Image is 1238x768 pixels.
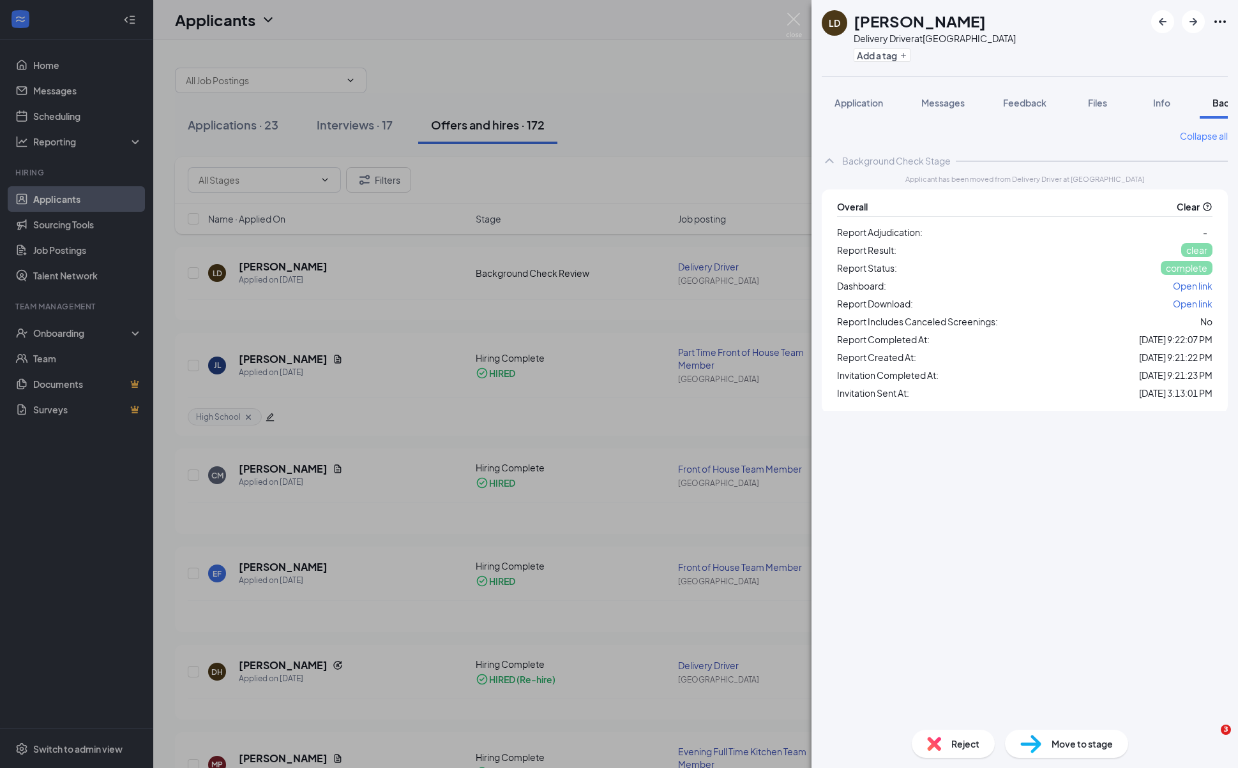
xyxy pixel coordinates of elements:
[854,48,910,62] button: PlusAdd a tag
[1202,202,1212,212] svg: QuestionInfo
[1139,386,1212,400] span: [DATE] 3:13:01 PM
[837,225,923,239] span: Report Adjudication:
[1151,10,1174,33] button: ArrowLeftNew
[837,350,916,364] span: Report Created At:
[837,297,913,311] span: Report Download:
[1200,314,1212,329] div: No
[1173,279,1212,293] a: Open link
[1186,244,1207,256] span: clear
[854,10,986,32] h1: [PERSON_NAME]
[837,386,909,400] span: Invitation Sent At:
[1155,14,1170,29] svg: ArrowLeftNew
[837,243,896,257] span: Report Result:
[822,153,837,168] svg: ChevronUp
[1139,332,1212,346] span: [DATE] 9:22:07 PM
[900,52,907,59] svg: Plus
[1173,280,1212,292] span: Open link
[837,279,886,293] span: Dashboard:
[1166,262,1207,274] span: complete
[837,314,998,329] span: Report Includes Canceled Screenings:
[1139,368,1212,382] span: [DATE] 9:21:23 PM
[837,332,930,346] span: Report Completed At:
[1182,10,1205,33] button: ArrowRight
[951,737,979,751] span: Reject
[1177,200,1200,214] span: Clear
[1186,14,1201,29] svg: ArrowRight
[1153,97,1170,108] span: Info
[1212,14,1228,29] svg: Ellipses
[905,174,1144,184] span: Applicant has been moved from Delivery Driver at [GEOGRAPHIC_DATA]
[1139,350,1212,364] span: [DATE] 9:21:22 PM
[842,154,951,167] div: Background Check Stage
[1052,737,1113,751] span: Move to stage
[921,97,965,108] span: Messages
[1088,97,1107,108] span: Files
[1180,129,1228,143] a: Collapse all
[1195,725,1225,755] iframe: Intercom live chat
[829,17,840,29] div: LD
[854,32,1016,45] div: Delivery Driver at [GEOGRAPHIC_DATA]
[1203,226,1207,238] span: -
[1221,725,1231,735] span: 3
[834,97,883,108] span: Application
[837,200,868,214] span: Overall
[837,261,897,275] span: Report Status:
[1003,97,1046,108] span: Feedback
[1173,298,1212,309] span: Open link
[1173,297,1212,311] a: Open link
[837,368,939,382] span: Invitation Completed At:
